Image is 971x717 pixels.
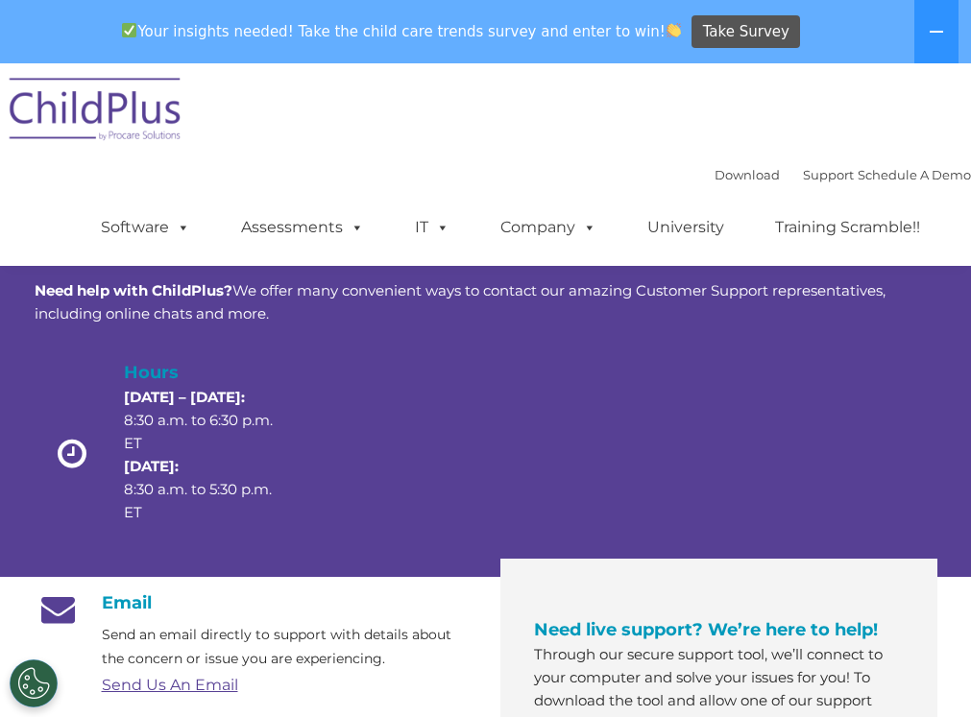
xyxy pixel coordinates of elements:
[756,208,939,247] a: Training Scramble!!
[715,167,780,182] a: Download
[667,23,681,37] img: 👏
[715,167,971,182] font: |
[222,208,383,247] a: Assessments
[628,208,743,247] a: University
[102,676,238,694] a: Send Us An Email
[10,659,58,707] button: Cookies Settings
[114,12,690,50] span: Your insights needed! Take the child care trends survey and enter to win!
[122,23,136,37] img: ✅
[534,619,878,640] span: Need live support? We’re here to help!
[396,208,469,247] a: IT
[35,281,886,323] span: We offer many convenient ways to contact our amazing Customer Support representatives, including ...
[35,592,472,613] h4: Email
[481,208,616,247] a: Company
[82,208,209,247] a: Software
[692,15,800,49] a: Take Survey
[124,359,276,386] h4: Hours
[102,623,472,671] p: Send an email directly to support with details about the concern or issue you are experiencing.
[124,457,179,475] strong: [DATE]:
[703,15,789,49] span: Take Survey
[124,388,245,406] strong: [DATE] – [DATE]:
[858,167,971,182] a: Schedule A Demo
[124,386,276,524] p: 8:30 a.m. to 6:30 p.m. ET 8:30 a.m. to 5:30 p.m. ET
[35,281,232,299] strong: Need help with ChildPlus?
[803,167,854,182] a: Support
